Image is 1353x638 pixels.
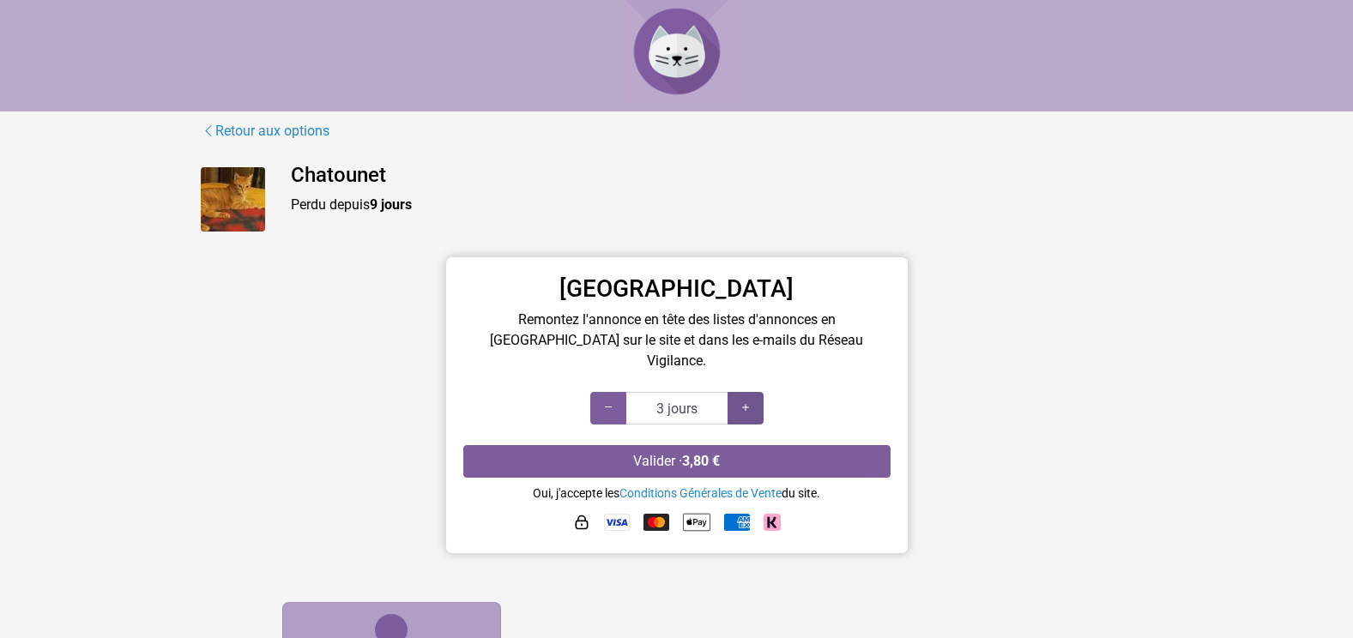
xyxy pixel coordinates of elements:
[201,120,330,142] a: Retour aux options
[573,514,590,531] img: HTTPS : paiement sécurisé
[682,453,720,469] strong: 3,80 €
[724,514,750,531] img: American Express
[619,486,782,500] a: Conditions Générales de Vente
[463,310,891,371] p: Remontez l'annonce en tête des listes d'annonces en [GEOGRAPHIC_DATA] sur le site et dans les e-m...
[604,514,630,531] img: Visa
[683,509,710,536] img: Apple Pay
[533,486,820,500] small: Oui, j'accepte les du site.
[463,445,891,478] button: Valider ·3,80 €
[370,196,412,213] strong: 9 jours
[764,514,781,531] img: Klarna
[643,514,669,531] img: Mastercard
[291,195,1153,215] p: Perdu depuis
[463,274,891,304] h3: [GEOGRAPHIC_DATA]
[291,163,1153,188] h4: Chatounet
